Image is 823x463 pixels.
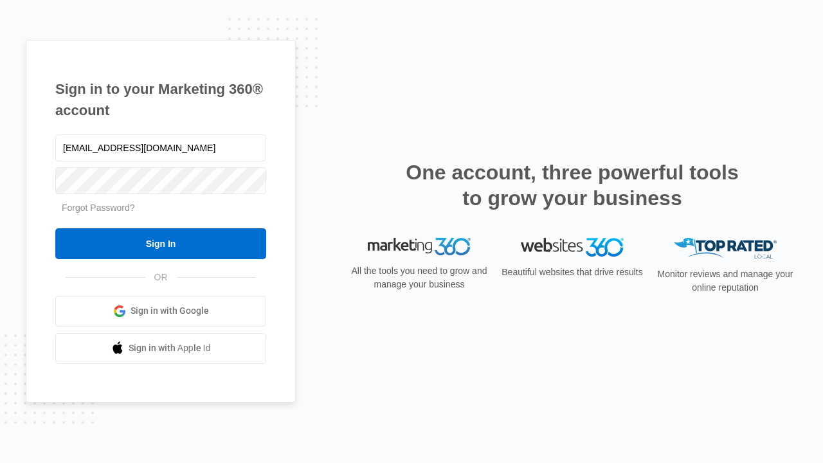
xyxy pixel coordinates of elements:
[55,134,266,161] input: Email
[653,268,797,295] p: Monitor reviews and manage your online reputation
[402,159,743,211] h2: One account, three powerful tools to grow your business
[674,238,777,259] img: Top Rated Local
[55,228,266,259] input: Sign In
[129,341,211,355] span: Sign in with Apple Id
[55,296,266,327] a: Sign in with Google
[500,266,644,279] p: Beautiful websites that drive results
[55,78,266,121] h1: Sign in to your Marketing 360® account
[145,271,177,284] span: OR
[521,238,624,257] img: Websites 360
[368,238,471,256] img: Marketing 360
[347,264,491,291] p: All the tools you need to grow and manage your business
[131,304,209,318] span: Sign in with Google
[62,203,135,213] a: Forgot Password?
[55,333,266,364] a: Sign in with Apple Id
